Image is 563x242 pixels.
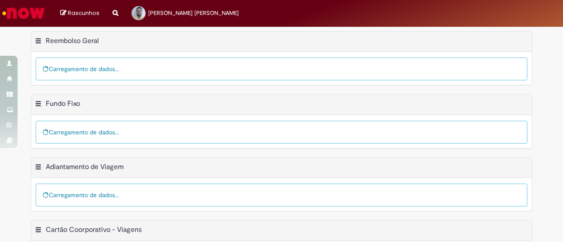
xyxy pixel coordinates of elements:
[68,9,99,17] span: Rascunhos
[36,184,527,206] div: Carregamento de dados...
[60,9,99,18] a: Rascunhos
[36,58,527,80] div: Carregamento de dados...
[35,36,42,48] button: Reembolso Geral Menu de contexto
[36,121,527,144] div: Carregamento de dados...
[46,226,142,235] h2: Cartão Coorporativo - Viagens
[35,163,42,174] button: Adiantamento de Viagem Menu de contexto
[46,99,80,108] h2: Fundo Fixo
[148,9,239,17] span: [PERSON_NAME] [PERSON_NAME]
[35,225,42,237] button: Cartão Coorporativo - Viagens Menu de contexto
[46,36,99,45] h2: Reembolso Geral
[35,99,42,111] button: Fundo Fixo Menu de contexto
[46,163,124,171] h2: Adiantamento de Viagem
[1,4,46,22] img: ServiceNow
